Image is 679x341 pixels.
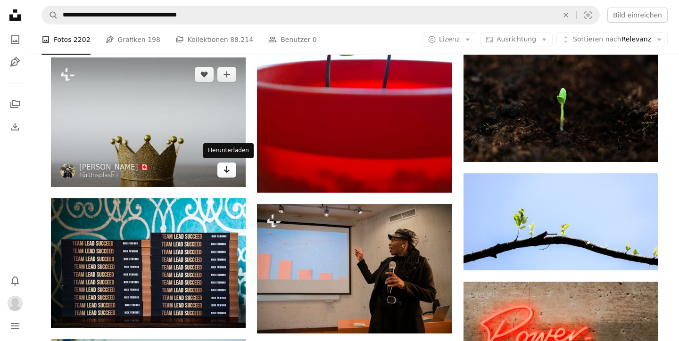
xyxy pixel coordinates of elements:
[268,24,317,55] a: Benutzer 0
[60,163,75,179] img: Zum Profil von Jason Hawke 🇨🇦
[573,35,621,43] span: Sortieren nach
[6,271,25,290] button: Benachrichtigungen
[6,117,25,136] a: Bisherige Downloads
[464,173,658,271] img: ein Zweig eines Baumes mit kleinen grünen Blättern
[79,162,149,172] a: [PERSON_NAME] 🇨🇦
[6,95,25,114] a: Kollektionen
[313,34,317,45] span: 0
[51,198,246,328] img: Kalender
[577,6,599,24] button: Visuelle Suche
[230,34,253,45] span: 88.214
[607,8,668,23] button: Bild einreichen
[464,93,658,102] a: Eine kleine grüne Pflanze sprießt aus dem Boden
[79,172,149,179] div: Für
[106,24,160,55] a: Grafiken 198
[555,6,576,24] button: Löschen
[464,34,658,162] img: Eine kleine grüne Pflanze sprießt aus dem Boden
[497,35,536,43] span: Ausrichtung
[41,6,600,24] form: Finden Sie Bildmaterial auf der ganzen Webseite
[148,34,160,45] span: 198
[257,66,452,75] a: eine Pflanze, die in einem Topf wächst
[217,67,236,82] button: Zu Kollektion hinzufügen
[6,6,25,26] a: Startseite — Unsplash
[175,24,253,55] a: Kollektionen 88.214
[556,32,668,47] button: Sortieren nachRelevanz
[51,57,246,187] img: ein goldenes Objekt mit Goldkugeln darauf
[195,67,214,82] button: Gefällt mir
[6,53,25,72] a: Grafiken
[573,35,651,44] span: Relevanz
[8,296,23,311] img: Avatar von Benutzer Nicole Unger
[6,294,25,313] button: Profil
[6,30,25,49] a: Fotos
[217,162,236,178] a: Herunterladen
[88,172,119,179] a: Unsplash+
[422,32,476,47] button: Lizenz
[51,259,246,267] a: Kalender
[51,118,246,126] a: ein goldenes Objekt mit Goldkugeln darauf
[6,317,25,335] button: Menü
[203,143,254,158] div: Herunterladen
[480,32,553,47] button: Ausrichtung
[439,35,460,43] span: Lizenz
[42,6,58,24] button: Unsplash suchen
[464,217,658,226] a: ein Zweig eines Baumes mit kleinen grünen Blättern
[257,204,452,333] img: eine Frau steht vor einer Leinwand
[257,264,452,273] a: eine Frau steht vor einer Leinwand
